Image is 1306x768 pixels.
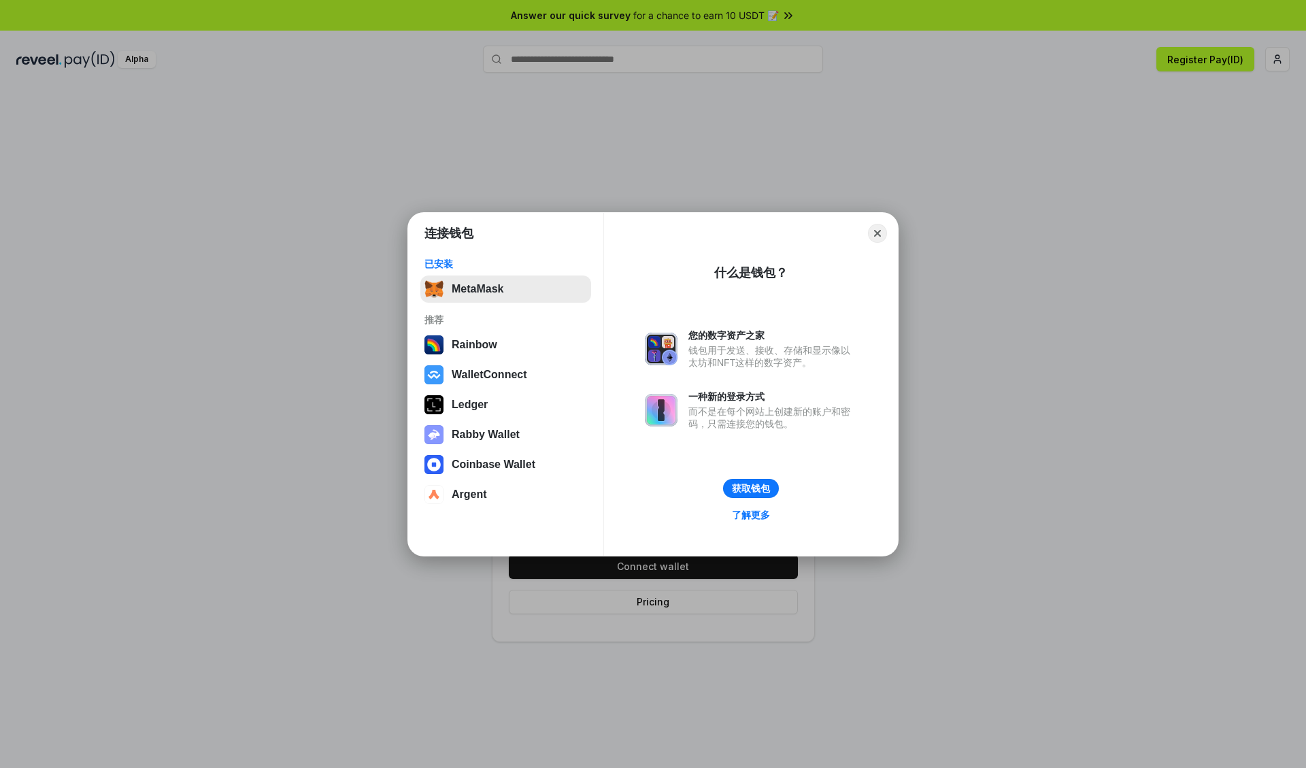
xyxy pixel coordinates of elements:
[452,399,488,411] div: Ledger
[420,391,591,418] button: Ledger
[645,394,677,427] img: svg+xml,%3Csvg%20xmlns%3D%22http%3A%2F%2Fwww.w3.org%2F2000%2Fsvg%22%20fill%3D%22none%22%20viewBox...
[420,451,591,478] button: Coinbase Wallet
[723,479,779,498] button: 获取钱包
[424,335,443,354] img: svg+xml,%3Csvg%20width%3D%22120%22%20height%3D%22120%22%20viewBox%3D%220%200%20120%20120%22%20fil...
[420,331,591,358] button: Rainbow
[424,455,443,474] img: svg+xml,%3Csvg%20width%3D%2228%22%20height%3D%2228%22%20viewBox%3D%220%200%2028%2028%22%20fill%3D...
[688,344,857,369] div: 钱包用于发送、接收、存储和显示像以太坊和NFT这样的数字资产。
[424,280,443,299] img: svg+xml,%3Csvg%20fill%3D%22none%22%20height%3D%2233%22%20viewBox%3D%220%200%2035%2033%22%20width%...
[424,365,443,384] img: svg+xml,%3Csvg%20width%3D%2228%22%20height%3D%2228%22%20viewBox%3D%220%200%2028%2028%22%20fill%3D...
[452,429,520,441] div: Rabby Wallet
[868,224,887,243] button: Close
[424,225,473,241] h1: 连接钱包
[424,425,443,444] img: svg+xml,%3Csvg%20xmlns%3D%22http%3A%2F%2Fwww.w3.org%2F2000%2Fsvg%22%20fill%3D%22none%22%20viewBox...
[688,390,857,403] div: 一种新的登录方式
[420,361,591,388] button: WalletConnect
[420,481,591,508] button: Argent
[688,405,857,430] div: 而不是在每个网站上创建新的账户和密码，只需连接您的钱包。
[714,265,788,281] div: 什么是钱包？
[732,482,770,495] div: 获取钱包
[420,276,591,303] button: MetaMask
[424,395,443,414] img: svg+xml,%3Csvg%20xmlns%3D%22http%3A%2F%2Fwww.w3.org%2F2000%2Fsvg%22%20width%3D%2228%22%20height%3...
[732,509,770,521] div: 了解更多
[424,314,587,326] div: 推荐
[452,488,487,501] div: Argent
[420,421,591,448] button: Rabby Wallet
[724,506,778,524] a: 了解更多
[688,329,857,341] div: 您的数字资产之家
[452,458,535,471] div: Coinbase Wallet
[424,485,443,504] img: svg+xml,%3Csvg%20width%3D%2228%22%20height%3D%2228%22%20viewBox%3D%220%200%2028%2028%22%20fill%3D...
[452,369,527,381] div: WalletConnect
[452,339,497,351] div: Rainbow
[645,333,677,365] img: svg+xml,%3Csvg%20xmlns%3D%22http%3A%2F%2Fwww.w3.org%2F2000%2Fsvg%22%20fill%3D%22none%22%20viewBox...
[424,258,587,270] div: 已安装
[452,283,503,295] div: MetaMask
